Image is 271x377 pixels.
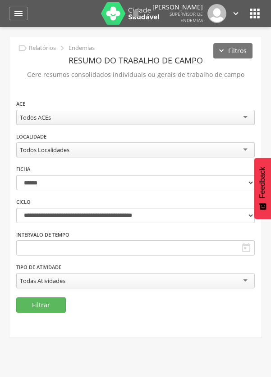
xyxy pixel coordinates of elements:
p: Relatórios [29,45,56,52]
span: Feedback [258,167,266,198]
a:  [231,4,241,23]
p: [PERSON_NAME] [152,4,203,10]
i:  [241,242,252,253]
label: ACE [16,100,25,108]
i:  [248,6,262,21]
i:  [231,9,241,18]
label: Intervalo de Tempo [16,231,69,238]
a:  [9,7,28,20]
header: Resumo do Trabalho de Campo [16,52,255,68]
button: Feedback - Mostrar pesquisa [254,158,271,219]
label: Localidade [16,133,46,140]
label: Ciclo [16,198,31,206]
span: Supervisor de Endemias [170,11,203,23]
i:  [18,43,28,53]
label: Ficha [16,166,30,173]
i:  [130,8,141,19]
div: Todos Localidades [20,146,69,154]
p: Endemias [69,45,95,52]
i:  [13,8,24,19]
button: Filtros [213,43,253,58]
a:  [130,4,141,23]
p: Gere resumos consolidados individuais ou gerais de trabalho de campo [16,68,255,81]
label: Tipo de Atividade [16,264,61,271]
button: Filtrar [16,297,66,313]
i:  [57,43,67,53]
div: Todas Atividades [20,277,65,285]
div: Todos ACEs [20,113,51,121]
